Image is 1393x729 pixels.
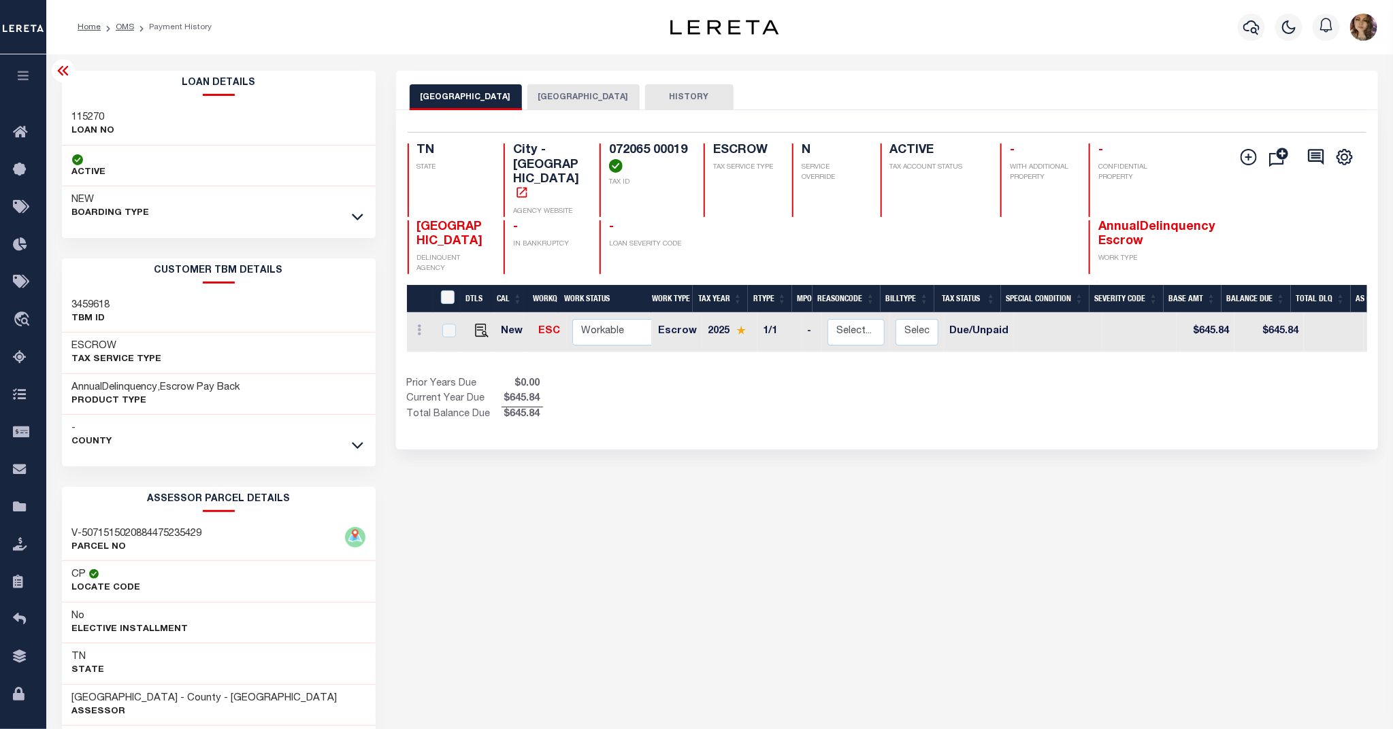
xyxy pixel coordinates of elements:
[653,313,702,352] td: Escrow
[1177,313,1234,352] td: $645.84
[702,313,757,352] td: 2025
[134,21,212,33] li: Payment History
[72,166,106,180] p: ACTIVE
[72,381,241,394] h3: AnnualDelinquency,Escrow Pay Back
[1010,163,1072,183] p: WITH ADDITIONAL PROPERTY
[72,623,189,637] p: Elective Installment
[813,285,881,313] th: ReasonCode: activate to sort column ascending
[513,207,583,217] p: AGENCY WEBSITE
[1098,163,1168,183] p: CONFIDENTIAL PROPERTY
[646,285,693,313] th: Work Type
[407,407,502,422] td: Total Balance Due
[934,285,1001,313] th: Tax Status: activate to sort column ascending
[72,124,115,138] p: LOAN NO
[1164,285,1222,313] th: Base Amt: activate to sort column ascending
[802,313,822,352] td: -
[72,692,338,705] h3: [GEOGRAPHIC_DATA] - County - [GEOGRAPHIC_DATA]
[609,221,614,233] span: -
[417,254,487,274] p: DELINQUENT AGENCY
[802,143,864,158] h4: N
[1234,313,1304,352] td: $645.84
[757,313,802,352] td: 1/1
[495,313,533,352] td: New
[62,487,376,512] h2: ASSESSOR PARCEL DETAILS
[609,177,687,188] p: TAX ID
[417,221,483,248] span: [GEOGRAPHIC_DATA]
[1098,144,1103,156] span: -
[502,407,543,422] span: $645.84
[513,239,583,250] p: IN BANKRUPTCY
[792,285,813,313] th: MPO
[72,193,150,207] h3: NEW
[713,143,776,158] h4: ESCROW
[1098,254,1168,264] p: WORK TYPE
[72,435,112,449] p: County
[1098,221,1215,248] span: AnnualDelinquency Escrow
[713,163,776,173] p: TAX SERVICE TYPE
[72,111,115,124] h3: 115270
[72,422,112,435] h3: -
[407,392,502,407] td: Current Year Due
[513,221,518,233] span: -
[1222,285,1291,313] th: Balance Due: activate to sort column ascending
[748,285,792,313] th: RType: activate to sort column ascending
[417,143,487,158] h4: TN
[78,23,101,31] a: Home
[72,312,110,326] p: TBM ID
[527,285,559,313] th: WorkQ
[890,143,985,158] h4: ACTIVE
[538,326,560,336] a: ESC
[13,311,35,329] i: travel_explore
[72,664,105,677] p: State
[944,313,1014,352] td: Due/Unpaid
[609,239,687,250] p: LOAN SEVERITY CODE
[417,163,487,173] p: STATE
[72,394,241,408] p: Product Type
[72,299,110,312] h3: 3459618
[410,84,522,110] button: [GEOGRAPHIC_DATA]
[62,258,376,284] h2: CUSTOMER TBM DETAILS
[72,650,105,664] h3: TN
[513,143,583,202] h4: City - [GEOGRAPHIC_DATA]
[460,285,491,313] th: DTLS
[693,285,748,313] th: Tax Year: activate to sort column ascending
[407,377,502,392] td: Prior Years Due
[72,339,162,353] h3: ESCROW
[645,84,734,110] button: HISTORY
[72,609,85,623] h3: No
[1001,285,1089,313] th: Special Condition: activate to sort column ascending
[72,541,202,554] p: PARCEL NO
[502,377,543,392] span: $0.00
[116,23,134,31] a: OMS
[609,143,687,173] h4: 072065 00019
[72,581,141,595] p: Locate Code
[502,392,543,407] span: $645.84
[1010,144,1015,156] span: -
[890,163,985,173] p: TAX ACCOUNT STATUS
[72,353,162,367] p: Tax Service Type
[72,207,150,220] p: BOARDING TYPE
[1291,285,1351,313] th: Total DLQ: activate to sort column ascending
[527,84,640,110] button: [GEOGRAPHIC_DATA]
[433,285,461,313] th: &nbsp;
[802,163,864,183] p: SERVICE OVERRIDE
[736,326,746,335] img: Star.svg
[72,568,86,581] h3: CP
[670,20,779,35] img: logo-dark.svg
[72,527,202,541] h3: V-5071515020884475235429
[559,285,651,313] th: Work Status
[72,705,338,719] p: Assessor
[491,285,527,313] th: CAL: activate to sort column ascending
[62,71,376,96] h2: Loan Details
[1089,285,1164,313] th: Severity Code: activate to sort column ascending
[881,285,934,313] th: BillType: activate to sort column ascending
[407,285,433,313] th: &nbsp;&nbsp;&nbsp;&nbsp;&nbsp;&nbsp;&nbsp;&nbsp;&nbsp;&nbsp;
